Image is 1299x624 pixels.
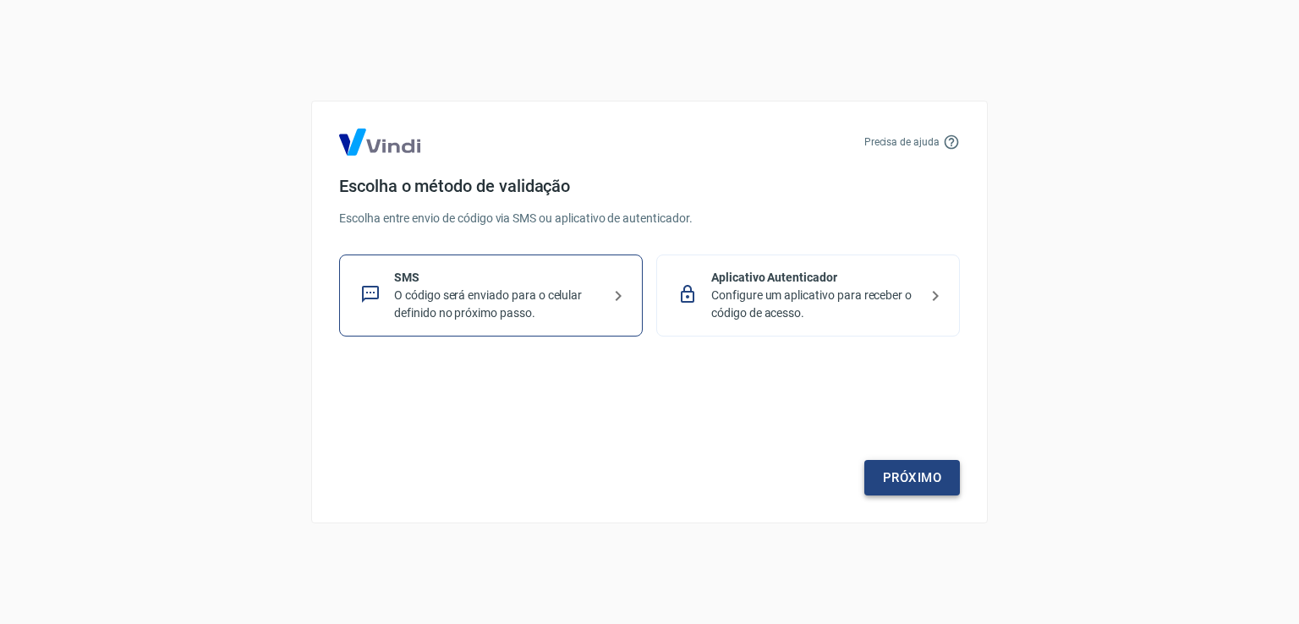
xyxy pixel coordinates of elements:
img: Logo Vind [339,129,420,156]
p: SMS [394,269,601,287]
p: Aplicativo Autenticador [711,269,918,287]
p: Configure um aplicativo para receber o código de acesso. [711,287,918,322]
p: Precisa de ajuda [864,134,940,150]
p: O código será enviado para o celular definido no próximo passo. [394,287,601,322]
a: Próximo [864,460,960,495]
div: SMSO código será enviado para o celular definido no próximo passo. [339,255,643,337]
p: Escolha entre envio de código via SMS ou aplicativo de autenticador. [339,210,960,227]
h4: Escolha o método de validação [339,176,960,196]
div: Aplicativo AutenticadorConfigure um aplicativo para receber o código de acesso. [656,255,960,337]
